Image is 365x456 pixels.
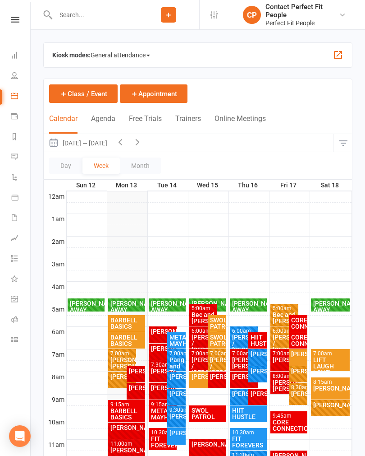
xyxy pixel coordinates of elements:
[129,114,162,134] button: Free Trials
[151,368,175,374] div: [PERSON_NAME]
[313,385,348,391] div: [PERSON_NAME]
[291,351,306,357] div: [PERSON_NAME]
[232,407,265,420] div: HIIT HUSTLE
[44,134,112,152] button: [DATE] — [DATE]
[11,229,31,249] a: Assessments
[232,391,256,397] div: [PERSON_NAME]
[151,362,175,368] div: 7:30am
[66,180,107,191] th: Sun 12
[310,180,352,191] th: Sat 18
[169,357,184,376] div: Pang and Tita
[169,413,184,419] div: [PERSON_NAME]
[272,413,306,419] div: 9:45am
[110,357,135,369] div: [PERSON_NAME]/ [PERSON_NAME]
[175,114,201,134] button: Trainers
[11,107,31,127] a: Payments
[11,46,31,66] a: Dashboard
[49,114,78,134] button: Calendar
[151,436,175,448] div: FIT FOREVERS
[210,351,224,357] div: 7:00am
[250,334,265,347] div: HIIT HUSTLE
[11,310,31,330] a: Roll call kiosk mode
[265,3,339,19] div: Contact Perfect Fit People
[169,334,184,347] div: METABOLIC MAYHEM
[210,334,224,347] div: SWOL PATROL
[210,317,224,330] div: SWOL PATROL
[272,351,297,357] div: 7:00am
[44,326,66,338] th: 6am
[44,214,66,225] th: 1am
[82,158,120,174] button: Week
[110,424,144,431] div: [PERSON_NAME]
[9,425,31,447] div: Open Intercom Messenger
[272,373,297,379] div: 8:00am
[44,304,66,315] th: 5am
[110,351,135,357] div: 7:00am
[147,180,188,191] th: Tue 14
[70,300,118,313] span: [PERSON_NAME] AWAY
[44,259,66,270] th: 3am
[191,328,216,334] div: 6:00am
[52,51,91,59] strong: Kiosk modes:
[191,373,216,380] div: [PERSON_NAME]
[243,6,261,24] div: CP
[250,391,265,397] div: [PERSON_NAME]
[269,180,310,191] th: Fri 17
[11,66,31,87] a: People
[313,402,348,408] div: [PERSON_NAME]
[169,391,184,397] div: [PERSON_NAME]
[291,391,306,397] div: [PERSON_NAME].
[265,19,339,27] div: Perfect Fit People
[210,373,224,380] div: [PERSON_NAME]
[313,300,361,313] span: [PERSON_NAME] AWAY
[291,385,306,391] div: 8:30am
[44,191,66,202] th: 12am
[232,430,265,436] div: 10:30am
[11,127,31,148] a: Reports
[151,345,175,352] div: [PERSON_NAME]
[44,394,66,405] th: 9am
[272,328,297,334] div: 6:00am
[49,84,118,103] button: Class / Event
[232,436,265,448] div: FIT FOREVERS
[272,306,297,312] div: 5:00am
[151,300,199,313] span: [PERSON_NAME] AWAY
[192,300,240,313] span: [PERSON_NAME] AWAY
[110,300,159,313] span: [PERSON_NAME] AWAY
[313,379,348,385] div: 8:15am
[272,334,297,353] div: [PERSON_NAME] / [PERSON_NAME]
[11,290,31,310] a: General attendance kiosk mode
[151,430,175,436] div: 10:30am
[120,158,161,174] button: Month
[44,372,66,383] th: 8am
[128,385,143,391] div: [PERSON_NAME]
[214,114,266,134] button: Online Meetings
[110,373,135,380] div: [PERSON_NAME]
[151,385,175,391] div: [PERSON_NAME]
[151,408,175,420] div: METABOLIC MAYHEM
[44,439,66,451] th: 11am
[272,357,297,363] div: [PERSON_NAME]
[151,328,175,335] div: [PERSON_NAME]
[191,334,216,353] div: [PERSON_NAME] / [PERSON_NAME]
[44,236,66,247] th: 2am
[128,368,143,374] div: [PERSON_NAME]
[188,180,228,191] th: Wed 15
[91,114,115,134] button: Agenda
[110,402,144,408] div: 9:15am
[232,351,256,357] div: 7:00am
[11,270,31,290] a: What's New
[11,87,31,107] a: Calendar
[53,9,138,21] input: Search...
[191,351,216,357] div: 7:00am
[232,373,256,380] div: [PERSON_NAME]
[110,447,144,453] div: [PERSON_NAME]
[313,357,348,376] div: LIFT LAUGH LOVE!
[44,281,66,293] th: 4am
[49,158,82,174] button: Day
[210,357,224,376] div: [PERSON_NAME] / [PERSON_NAME]
[44,349,66,360] th: 7am
[228,180,269,191] th: Thu 16
[232,334,256,353] div: [PERSON_NAME] / [PERSON_NAME]
[291,334,306,347] div: CORE CONNECTION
